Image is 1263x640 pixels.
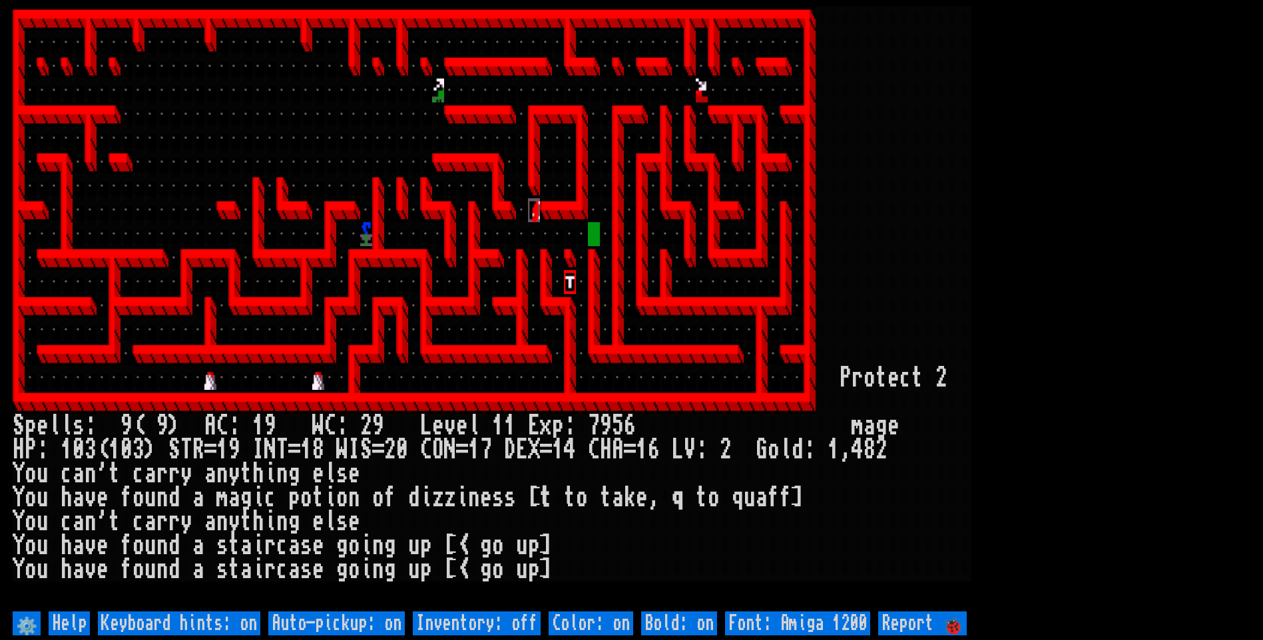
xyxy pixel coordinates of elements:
[168,558,180,581] div: d
[348,462,360,486] div: e
[13,414,25,438] div: S
[528,438,540,462] div: X
[456,414,468,438] div: e
[109,510,121,534] div: t
[168,462,180,486] div: r
[144,438,156,462] div: )
[911,366,923,390] div: t
[420,534,432,558] div: p
[85,486,97,510] div: v
[492,534,504,558] div: o
[132,414,144,438] div: (
[300,438,312,462] div: 1
[252,558,264,581] div: i
[600,486,612,510] div: t
[480,486,492,510] div: e
[528,414,540,438] div: E
[228,462,240,486] div: y
[204,414,216,438] div: A
[25,462,37,486] div: o
[73,462,85,486] div: a
[840,438,852,462] div: ,
[444,486,456,510] div: z
[564,414,576,438] div: :
[480,558,492,581] div: g
[420,438,432,462] div: C
[372,414,384,438] div: 9
[552,438,564,462] div: 1
[121,534,132,558] div: f
[264,414,276,438] div: 9
[684,438,696,462] div: V
[492,414,504,438] div: 1
[648,486,660,510] div: ,
[192,534,204,558] div: a
[13,558,25,581] div: Y
[624,414,636,438] div: 6
[192,486,204,510] div: a
[109,462,121,486] div: t
[420,486,432,510] div: i
[588,438,600,462] div: C
[61,486,73,510] div: h
[636,438,648,462] div: 1
[852,366,864,390] div: r
[37,486,49,510] div: u
[156,510,168,534] div: r
[672,486,684,510] div: q
[25,510,37,534] div: o
[504,438,516,462] div: D
[240,462,252,486] div: t
[216,438,228,462] div: 1
[864,366,876,390] div: o
[168,486,180,510] div: d
[73,510,85,534] div: a
[780,438,792,462] div: l
[264,558,276,581] div: r
[792,438,804,462] div: d
[516,534,528,558] div: u
[336,438,348,462] div: W
[276,438,288,462] div: T
[240,558,252,581] div: a
[504,486,516,510] div: s
[492,558,504,581] div: o
[288,462,300,486] div: g
[312,486,324,510] div: t
[516,438,528,462] div: E
[264,510,276,534] div: i
[73,414,85,438] div: s
[252,462,264,486] div: h
[549,611,633,635] input: Color: on
[624,486,636,510] div: k
[37,534,49,558] div: u
[192,438,204,462] div: R
[540,486,552,510] div: t
[540,534,552,558] div: ]
[360,534,372,558] div: i
[600,438,612,462] div: H
[264,438,276,462] div: N
[216,486,228,510] div: m
[228,558,240,581] div: t
[288,438,300,462] div: =
[61,462,73,486] div: c
[576,486,588,510] div: o
[312,534,324,558] div: e
[624,438,636,462] div: =
[360,558,372,581] div: i
[13,462,25,486] div: Y
[144,510,156,534] div: a
[132,534,144,558] div: o
[432,438,444,462] div: O
[144,534,156,558] div: u
[504,414,516,438] div: 1
[564,486,576,510] div: t
[25,414,37,438] div: p
[756,438,768,462] div: G
[420,558,432,581] div: p
[168,414,180,438] div: )
[540,414,552,438] div: x
[144,486,156,510] div: u
[420,414,432,438] div: L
